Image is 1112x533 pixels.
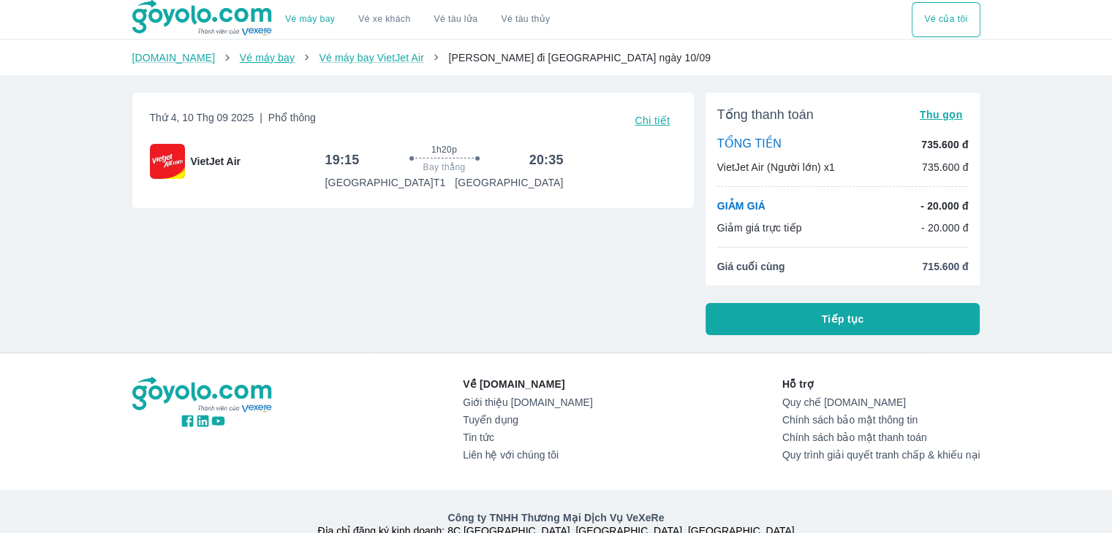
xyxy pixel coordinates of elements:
[423,161,466,173] span: Bay thẳng
[150,110,316,131] span: Thứ 4, 10 Thg 09 2025
[423,2,490,37] a: Vé tàu lửa
[455,175,563,190] p: [GEOGRAPHIC_DATA]
[319,52,423,64] a: Vé máy bay VietJet Air
[717,221,802,235] p: Giảm giá trực tiếp
[921,137,968,152] p: 735.600 đ
[717,106,814,123] span: Tổng thanh toán
[912,2,980,37] div: choose transportation mode
[240,52,295,64] a: Vé máy bay
[358,14,410,25] a: Vé xe khách
[529,151,564,169] h6: 20:35
[273,2,561,37] div: choose transportation mode
[448,52,711,64] span: [PERSON_NAME] đi [GEOGRAPHIC_DATA] ngày 10/09
[463,432,592,443] a: Tin tức
[912,2,980,37] button: Vé của tôi
[191,154,241,169] span: VietJet Air
[782,449,980,461] a: Quy trình giải quyết tranh chấp & khiếu nại
[325,151,360,169] h6: 19:15
[921,221,969,235] p: - 20.000 đ
[629,110,676,131] button: Chi tiết
[489,2,561,37] button: Vé tàu thủy
[268,112,316,123] span: Phổ thông
[325,175,446,190] p: [GEOGRAPHIC_DATA] T1
[782,432,980,443] a: Chính sách bảo mật thanh toán
[920,199,968,213] p: - 20.000 đ
[717,259,785,274] span: Giá cuối cùng
[706,303,980,335] button: Tiếp tục
[920,109,963,120] span: Thu gọn
[463,414,592,426] a: Tuyển dụng
[782,396,980,408] a: Quy chế [DOMAIN_NAME]
[285,14,335,25] a: Vé máy bay
[922,259,968,274] span: 715.600 đ
[132,377,274,413] img: logo
[717,160,835,175] p: VietJet Air (Người lớn) x1
[717,199,765,213] p: GIẢM GIÁ
[782,414,980,426] a: Chính sách bảo mật thông tin
[260,112,262,123] span: |
[463,449,592,461] a: Liên hệ với chúng tôi
[132,50,980,65] nav: breadcrumb
[635,115,670,126] span: Chi tiết
[463,377,592,391] p: Về [DOMAIN_NAME]
[431,144,457,156] span: 1h20p
[463,396,592,408] a: Giới thiệu [DOMAIN_NAME]
[922,160,969,175] p: 735.600 đ
[717,137,782,153] p: TỔNG TIỀN
[782,377,980,391] p: Hỗ trợ
[914,104,969,125] button: Thu gọn
[135,510,977,525] p: Công ty TNHH Thương Mại Dịch Vụ VeXeRe
[132,52,216,64] a: [DOMAIN_NAME]
[822,312,864,326] span: Tiếp tục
